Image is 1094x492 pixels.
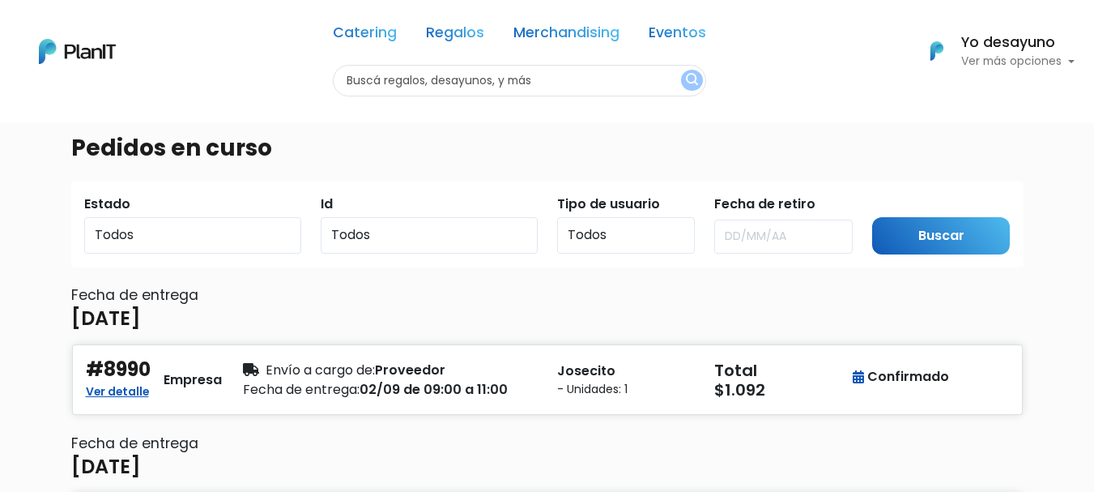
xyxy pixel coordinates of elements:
[71,287,1024,304] h6: Fecha de entrega
[71,307,141,331] h4: [DATE]
[164,370,222,390] div: Empresa
[557,195,660,214] label: Tipo de usuario
[333,26,397,45] a: Catering
[909,30,1075,72] button: PlanIt Logo Yo desayuno Ver más opciones
[714,380,852,400] h5: $1.092
[39,39,116,64] img: PlanIt Logo
[961,56,1075,67] p: Ver más opciones
[71,344,1024,416] button: #8990 Ver detalle Empresa Envío a cargo de:Proveedor Fecha de entrega:02/09 de 09:00 a 11:00 Jose...
[71,456,141,479] h4: [DATE]
[714,361,849,380] h5: Total
[243,361,538,380] div: Proveedor
[872,217,1011,255] input: Buscar
[266,361,375,379] span: Envío a cargo de:
[714,195,815,214] label: Fecha de retiro
[84,195,130,214] label: Estado
[71,435,1024,452] h6: Fecha de entrega
[71,135,272,162] h3: Pedidos en curso
[321,195,333,214] label: Id
[86,358,151,382] h4: #8990
[557,362,695,381] p: Josecito
[919,33,955,69] img: PlanIt Logo
[86,380,149,400] a: Ver detalle
[513,26,619,45] a: Merchandising
[686,73,698,88] img: search_button-432b6d5273f82d61273b3651a40e1bd1b912527efae98b1b7a1b2c0702e16a8d.svg
[961,36,1075,50] h6: Yo desayuno
[872,195,919,214] label: Submit
[557,381,695,398] small: - Unidades: 1
[333,65,706,96] input: Buscá regalos, desayunos, y más
[426,26,484,45] a: Regalos
[243,380,360,399] span: Fecha de entrega:
[243,380,538,400] div: 02/09 de 09:00 a 11:00
[649,26,706,45] a: Eventos
[714,220,853,254] input: DD/MM/AA
[853,367,949,387] div: Confirmado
